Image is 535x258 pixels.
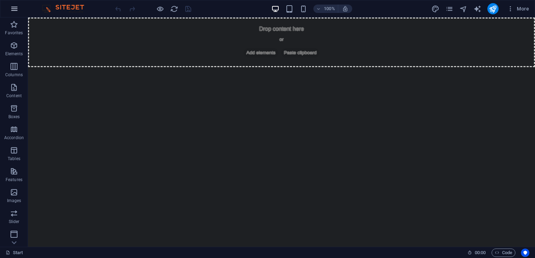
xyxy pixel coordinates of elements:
[475,249,486,257] span: 00 00
[5,30,23,36] p: Favorites
[473,5,482,13] button: text_generator
[459,5,468,13] button: navigator
[253,30,292,40] span: Paste clipboard
[489,5,497,13] i: Publish
[9,219,20,224] p: Slider
[459,5,467,13] i: Navigator
[156,5,164,13] button: Click here to leave preview mode and continue editing
[313,5,338,13] button: 100%
[342,6,348,12] i: On resize automatically adjust zoom level to fit chosen device.
[467,249,486,257] h6: Session time
[40,5,93,13] img: Editor Logo
[445,5,454,13] button: pages
[504,3,532,14] button: More
[7,198,21,203] p: Images
[480,250,481,255] span: :
[431,5,440,13] button: design
[431,5,439,13] i: Design (Ctrl+Alt+Y)
[170,5,178,13] button: reload
[492,249,515,257] button: Code
[8,156,20,162] p: Tables
[8,114,20,120] p: Boxes
[6,249,23,257] a: Click to cancel selection. Double-click to open Pages
[324,5,335,13] h6: 100%
[170,5,178,13] i: Reload page
[507,5,529,12] span: More
[487,3,499,14] button: publish
[4,135,24,141] p: Accordion
[5,72,23,78] p: Columns
[473,5,481,13] i: AI Writer
[495,249,512,257] span: Code
[521,249,529,257] button: Usercentrics
[6,177,22,182] p: Features
[445,5,453,13] i: Pages (Ctrl+Alt+S)
[216,30,250,40] span: Add elements
[6,93,22,99] p: Content
[5,51,23,57] p: Elements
